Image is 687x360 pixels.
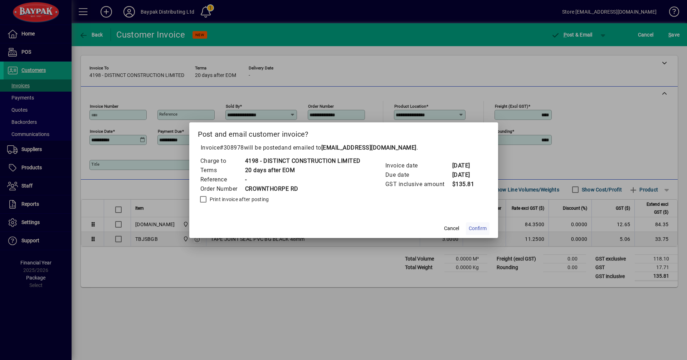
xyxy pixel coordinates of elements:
td: Reference [200,175,245,184]
span: Confirm [469,225,487,232]
td: Invoice date [385,161,452,170]
td: 20 days after EOM [245,166,361,175]
button: Cancel [440,222,463,235]
td: GST inclusive amount [385,180,452,189]
b: [EMAIL_ADDRESS][DOMAIN_NAME] [321,144,416,151]
td: Terms [200,166,245,175]
span: Cancel [444,225,459,232]
label: Print invoice after posting [208,196,269,203]
td: Order Number [200,184,245,194]
p: Invoice will be posted . [198,143,489,152]
h2: Post and email customer invoice? [189,122,498,143]
td: $135.81 [452,180,481,189]
td: [DATE] [452,161,481,170]
span: and emailed to [281,144,416,151]
td: 4198 - DISTINCT CONSTRUCTION LIMITED [245,156,361,166]
td: [DATE] [452,170,481,180]
td: - [245,175,361,184]
button: Confirm [466,222,489,235]
td: Due date [385,170,452,180]
span: #308978 [220,144,244,151]
td: CROWNTHORPE RD [245,184,361,194]
td: Charge to [200,156,245,166]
